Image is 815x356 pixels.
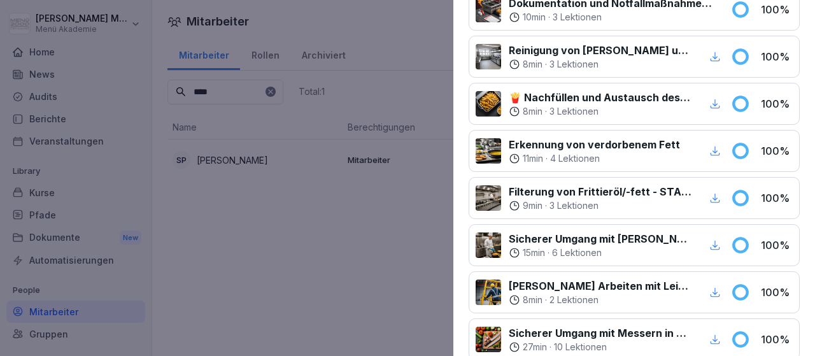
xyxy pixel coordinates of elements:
[509,90,691,105] p: 🍟 Nachfüllen und Austausch des Frittieröl/-fettes
[509,325,691,341] p: Sicherer Umgang mit Messern in Küchen
[509,341,691,353] div: ·
[523,58,542,71] p: 8 min
[509,152,680,165] div: ·
[509,294,691,306] div: ·
[761,285,793,300] p: 100 %
[761,2,793,17] p: 100 %
[523,199,542,212] p: 9 min
[550,152,600,165] p: 4 Lektionen
[523,294,542,306] p: 8 min
[549,58,599,71] p: 3 Lektionen
[523,11,546,24] p: 10 min
[554,341,607,353] p: 10 Lektionen
[509,137,680,152] p: Erkennung von verdorbenem Fett
[761,96,793,111] p: 100 %
[553,11,602,24] p: 3 Lektionen
[509,58,691,71] div: ·
[509,246,691,259] div: ·
[761,238,793,253] p: 100 %
[509,231,691,246] p: Sicherer Umgang mit [PERSON_NAME]
[549,199,599,212] p: 3 Lektionen
[509,105,691,118] div: ·
[509,199,691,212] div: ·
[552,246,602,259] p: 6 Lektionen
[509,184,691,199] p: Filterung von Frittieröl/-fett - STANDARD ohne Vito
[549,294,599,306] p: 2 Lektionen
[761,49,793,64] p: 100 %
[509,43,691,58] p: Reinigung von [PERSON_NAME] und Dunstabzugshauben
[761,143,793,159] p: 100 %
[761,332,793,347] p: 100 %
[761,190,793,206] p: 100 %
[509,11,716,24] div: ·
[549,105,599,118] p: 3 Lektionen
[509,278,691,294] p: [PERSON_NAME] Arbeiten mit Leitern und [PERSON_NAME]
[523,246,545,259] p: 15 min
[523,152,543,165] p: 11 min
[523,341,547,353] p: 27 min
[523,105,542,118] p: 8 min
